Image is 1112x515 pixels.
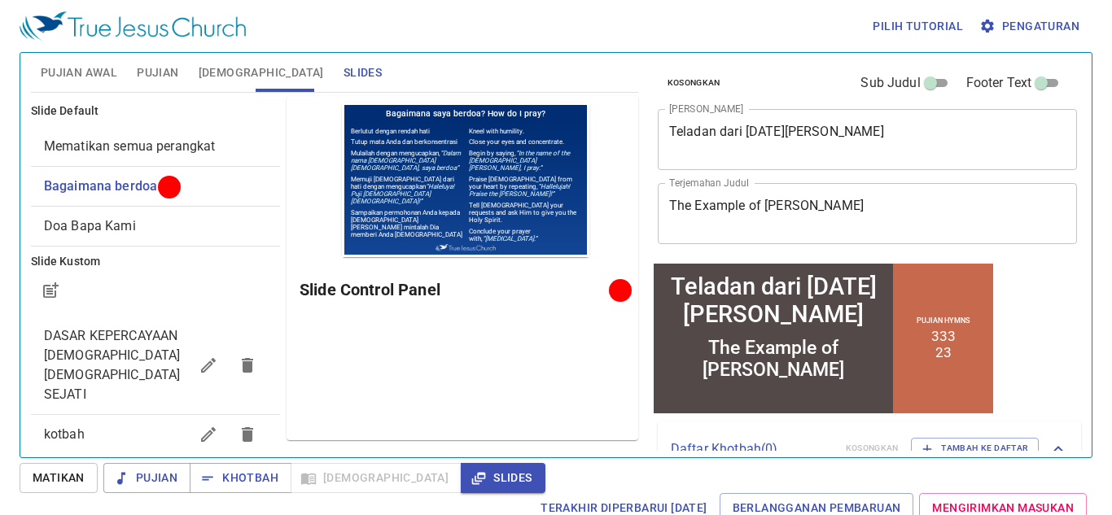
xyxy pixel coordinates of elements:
p: Mulailah dengan mengucapkan, [9,47,121,69]
em: “Hallelujah! Praise the [PERSON_NAME]!” [127,81,228,95]
iframe: from-child [651,261,996,416]
textarea: The Example of [PERSON_NAME] [669,198,1066,229]
span: Kosongkan [668,76,720,90]
p: Berlutut dengan rendah hati [9,25,121,33]
em: “In the name of the [DEMOGRAPHIC_DATA][PERSON_NAME], I pray.” [127,47,228,69]
p: Tutup mata Anda dan berkonsentrasi [9,36,121,43]
p: Tell [DEMOGRAPHIC_DATA] your requests and ask Him to give you the Holy Spirit. [127,99,239,121]
button: Slides [461,463,545,493]
span: kotbah [44,426,85,442]
button: Pengaturan [976,11,1086,41]
span: Pengaturan [983,16,1079,37]
div: Daftar Khotbah(0)KosongkanTambah ke Daftar [658,421,1081,475]
p: Conclude your prayer with, [127,125,239,140]
span: Pilih tutorial [873,16,963,37]
span: [object Object] [44,218,136,233]
img: True Jesus Church [20,11,246,41]
div: kotbah [31,415,280,454]
img: True Jesus Church [94,142,153,150]
button: Kosongkan [658,73,730,93]
p: Close your eyes and concentrate. [127,36,239,43]
p: Sampaikan permohonan Anda kepada [DEMOGRAPHIC_DATA] [PERSON_NAME] mintalah Dia memberi Anda [DEMO... [9,107,121,136]
p: Memuji [DEMOGRAPHIC_DATA] dari hati dengan mengucapkan [9,73,121,103]
span: Tambah ke Daftar [922,441,1028,456]
span: Sub Judul [860,73,920,93]
em: “Dalam nama [DEMOGRAPHIC_DATA] [DEMOGRAPHIC_DATA], saya berdoa” [9,47,119,69]
span: Footer Text [966,73,1032,93]
span: Slides [474,468,532,488]
h6: Slide Control Panel [300,277,615,303]
button: Pilih tutorial [866,11,970,41]
h6: Slide Kustom [31,253,280,271]
div: DASAR KEPERCAYAAN [DEMOGRAPHIC_DATA] [DEMOGRAPHIC_DATA] SEJATI [31,316,280,414]
p: Praise [DEMOGRAPHIC_DATA] from your heart by repeating, [127,73,239,95]
h6: Slide Default [31,103,280,120]
span: DASAR KEPERCAYAAN GEREJA YESUS SEJATI [44,328,181,402]
textarea: Teladan dari [DATE][PERSON_NAME] [669,124,1066,155]
span: Pujian [116,468,177,488]
span: [object Object] [44,138,216,154]
button: Pujian [103,463,190,493]
h1: Bagaimana saya berdoa? How do I pray? [2,2,245,20]
span: [object Object] [44,178,157,194]
button: Tambah ke Daftar [911,438,1039,459]
span: Pujian Awal [41,63,117,83]
span: Matikan [33,468,85,488]
span: Pujian [137,63,178,83]
div: Doa Bapa Kami [31,207,280,246]
p: Daftar Khotbah ( 0 ) [671,439,833,459]
button: Matikan [20,463,98,493]
em: “Haleluya! Puji [DEMOGRAPHIC_DATA] [DEMOGRAPHIC_DATA]!” [9,81,112,103]
em: “[MEDICAL_DATA].” [141,133,195,140]
div: Bagaimana berdoa [31,167,280,206]
span: Khotbah [203,468,278,488]
span: [DEMOGRAPHIC_DATA] [199,63,324,83]
button: Khotbah [190,463,291,493]
p: Kneel with humility. [127,25,239,33]
div: Mematikan semua perangkat [31,127,280,166]
span: Slides [344,63,382,83]
p: Begin by saying, [127,47,239,69]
